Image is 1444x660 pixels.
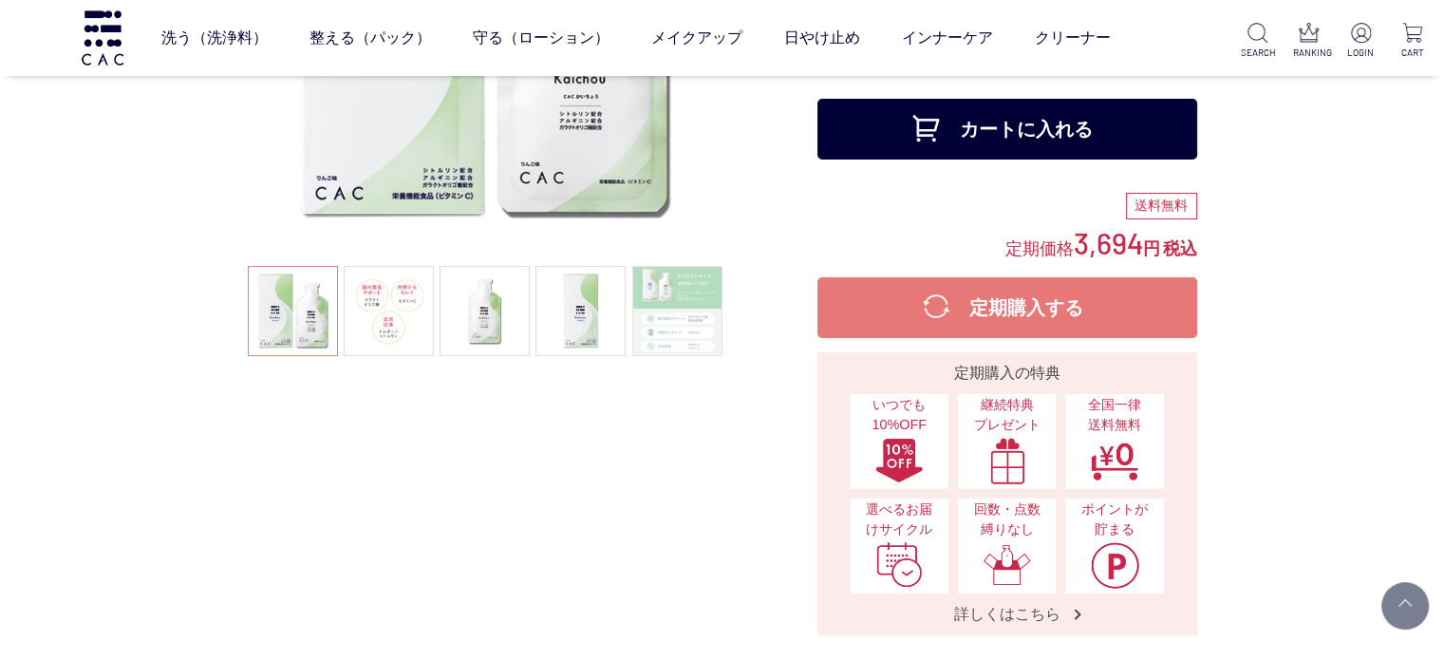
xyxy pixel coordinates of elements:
a: RANKING [1293,23,1326,60]
p: SEARCH [1241,46,1274,60]
p: CART [1396,46,1429,60]
a: 日やけ止め [784,11,860,65]
span: 選べるお届けサイクル [860,500,939,540]
img: 全国一律送料無料 [1090,437,1139,484]
img: ポイントが貯まる [1090,541,1139,589]
a: 整える（パック） [309,11,431,65]
span: いつでも10%OFF [860,395,939,436]
span: 回数・点数縛りなし [967,500,1046,540]
a: LOGIN [1344,23,1378,60]
span: 定期価格 [1005,237,1074,258]
span: 3,694 [1074,225,1143,260]
p: LOGIN [1344,46,1378,60]
p: RANKING [1293,46,1326,60]
img: いつでも10%OFF [874,437,924,484]
span: 税込 [1163,239,1197,258]
a: クリーナー [1035,11,1111,65]
span: 詳しくはこちら [935,604,1079,624]
span: 全国一律 送料無料 [1075,395,1153,436]
a: メイクアップ [651,11,742,65]
img: 選べるお届けサイクル [874,541,924,589]
span: ポイントが貯まる [1075,500,1153,540]
button: カートに入れる [817,99,1197,160]
span: 継続特典 プレゼント [967,395,1046,436]
div: 定期購入の特典 [825,362,1190,385]
img: logo [79,10,126,65]
a: インナーケア [902,11,993,65]
span: 円 [1143,239,1160,258]
img: 継続特典プレゼント [983,437,1032,484]
button: 定期購入する [817,277,1197,338]
a: 守る（ローション） [473,11,609,65]
a: CART [1396,23,1429,60]
a: 洗う（洗浄料） [161,11,268,65]
a: SEARCH [1241,23,1274,60]
a: 定期購入の特典 いつでも10%OFFいつでも10%OFF 継続特典プレゼント継続特典プレゼント 全国一律送料無料全国一律送料無料 選べるお届けサイクル選べるお届けサイクル 回数・点数縛りなし回数... [817,352,1197,635]
img: 回数・点数縛りなし [983,541,1032,589]
div: 送料無料 [1126,193,1197,219]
